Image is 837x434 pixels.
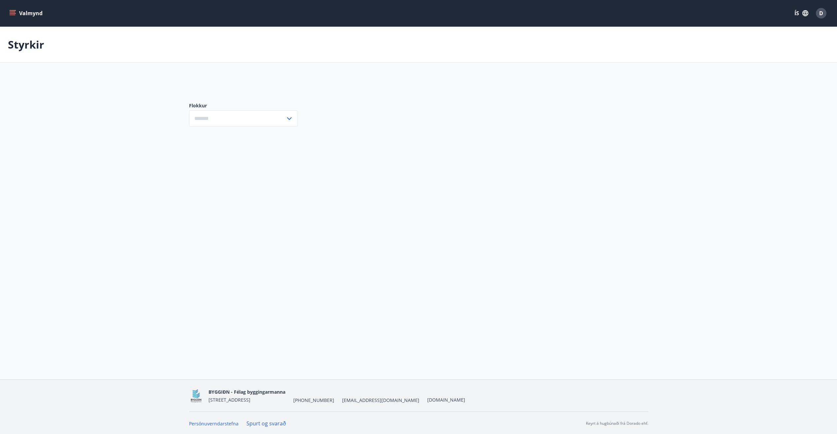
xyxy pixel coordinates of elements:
button: D [813,5,829,21]
button: ÍS [791,7,812,19]
span: D [819,10,823,17]
span: [STREET_ADDRESS] [209,397,250,403]
p: Keyrt á hugbúnaði frá Dorado ehf. [586,420,648,426]
a: Persónuverndarstefna [189,420,239,427]
label: Flokkur [189,102,298,109]
img: BKlGVmlTW1Qrz68WFGMFQUcXHWdQd7yePWMkvn3i.png [189,389,203,403]
p: Styrkir [8,37,44,52]
a: Spurt og svarað [246,420,286,427]
a: [DOMAIN_NAME] [427,397,465,403]
span: [EMAIL_ADDRESS][DOMAIN_NAME] [342,397,419,404]
span: [PHONE_NUMBER] [293,397,334,404]
span: BYGGIÐN - Félag byggingarmanna [209,389,285,395]
button: menu [8,7,45,19]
